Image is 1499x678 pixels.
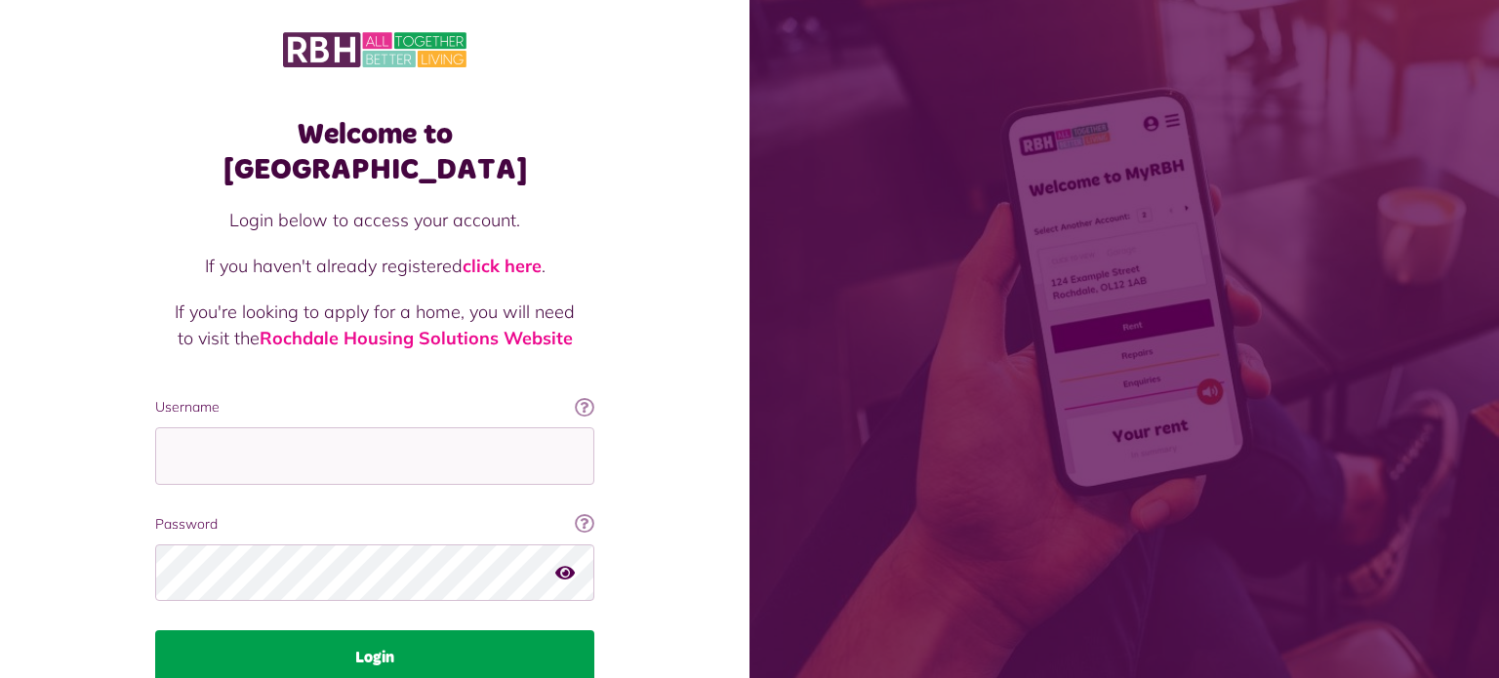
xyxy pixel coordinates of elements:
p: If you haven't already registered . [175,253,575,279]
label: Username [155,397,594,418]
label: Password [155,514,594,535]
p: Login below to access your account. [175,207,575,233]
p: If you're looking to apply for a home, you will need to visit the [175,299,575,351]
a: Rochdale Housing Solutions Website [260,327,573,349]
a: click here [463,255,542,277]
h1: Welcome to [GEOGRAPHIC_DATA] [155,117,594,187]
img: MyRBH [283,29,466,70]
